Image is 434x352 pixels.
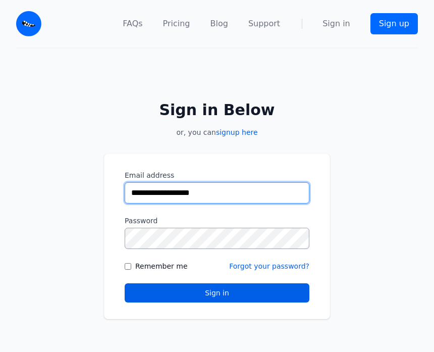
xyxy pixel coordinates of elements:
[322,18,350,30] a: Sign in
[125,170,309,180] label: Email address
[104,101,330,119] h2: Sign in Below
[163,18,190,30] a: Pricing
[16,11,41,36] img: Email Monster
[248,18,280,30] a: Support
[210,18,228,30] a: Blog
[135,261,188,271] label: Remember me
[104,127,330,137] p: or, you can
[125,216,309,226] label: Password
[123,18,142,30] a: FAQs
[216,128,258,136] a: signup here
[370,13,418,34] a: Sign up
[125,283,309,303] button: Sign in
[229,262,309,270] a: Forgot your password?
